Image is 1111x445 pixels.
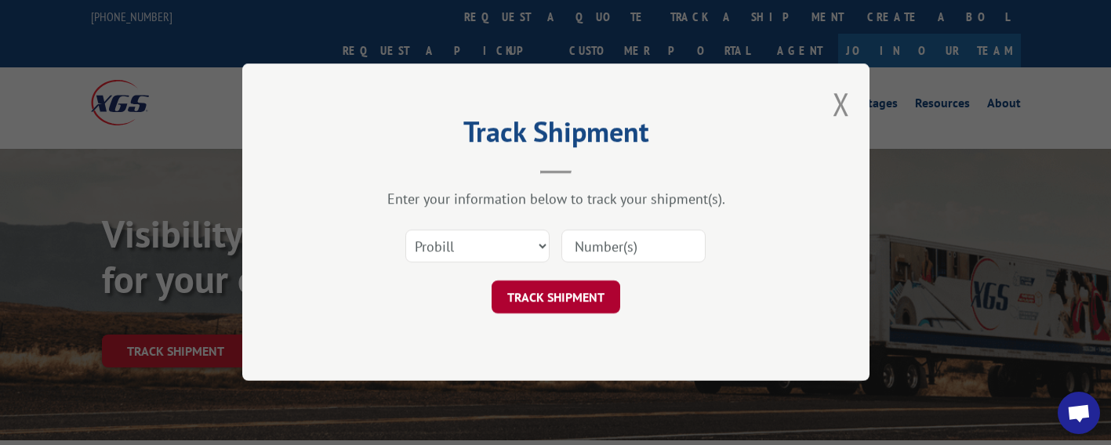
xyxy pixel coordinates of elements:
[561,230,706,263] input: Number(s)
[321,190,791,208] div: Enter your information below to track your shipment(s).
[1058,392,1100,434] div: Open chat
[492,281,620,314] button: TRACK SHIPMENT
[833,83,850,125] button: Close modal
[321,121,791,150] h2: Track Shipment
